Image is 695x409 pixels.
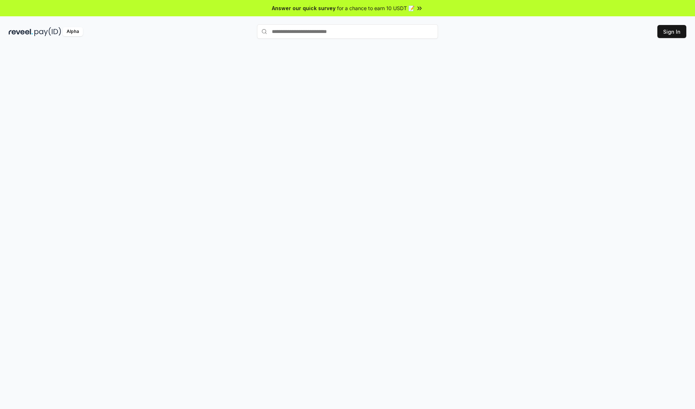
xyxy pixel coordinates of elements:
span: Answer our quick survey [272,4,336,12]
div: Alpha [63,27,83,36]
button: Sign In [657,25,686,38]
img: pay_id [34,27,61,36]
span: for a chance to earn 10 USDT 📝 [337,4,414,12]
img: reveel_dark [9,27,33,36]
